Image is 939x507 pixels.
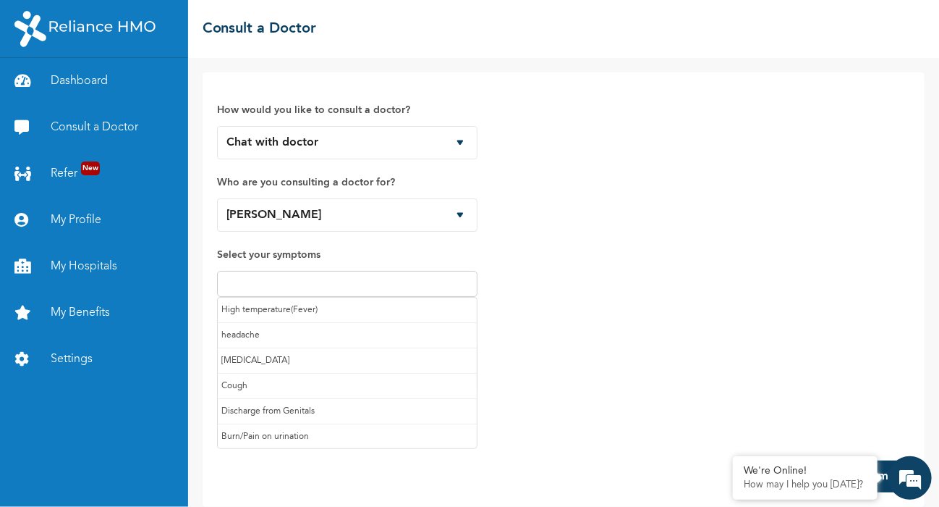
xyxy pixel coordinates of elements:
span: Conversation [7,455,142,465]
div: We're Online! [744,465,867,477]
textarea: Type your message and hit 'Enter' [7,379,276,430]
p: [MEDICAL_DATA] [221,352,473,369]
p: High temperature(Fever) [221,301,473,319]
label: How would you like to consult a doctor? [217,101,477,119]
p: Cough [221,377,473,395]
label: Who are you consulting a doctor for? [217,174,477,191]
img: d_794563401_company_1708531726252_794563401 [27,72,59,109]
span: New [81,162,100,175]
h2: Consult a Doctor [203,18,317,40]
p: Burn/Pain on urination [221,428,473,445]
label: Select your symptoms [217,246,477,264]
img: RelianceHMO's Logo [14,11,156,47]
p: headache [221,327,473,344]
div: FAQs [142,430,276,474]
span: We're online! [84,174,200,320]
p: How may I help you today? [744,479,867,491]
p: Discharge from Genitals [221,403,473,420]
div: Chat with us now [75,81,243,100]
div: Minimize live chat window [237,7,272,42]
